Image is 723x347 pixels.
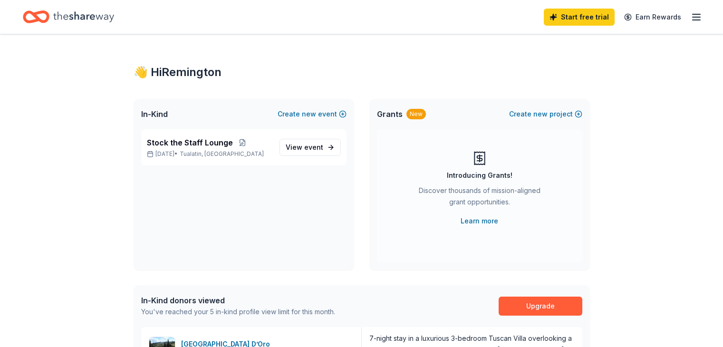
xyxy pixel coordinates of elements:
[544,9,615,26] a: Start free trial
[141,108,168,120] span: In-Kind
[280,139,341,156] a: View event
[461,215,498,227] a: Learn more
[533,108,548,120] span: new
[180,150,264,158] span: Tualatin, [GEOGRAPHIC_DATA]
[509,108,582,120] button: Createnewproject
[134,65,590,80] div: 👋 Hi Remington
[304,143,323,151] span: event
[147,150,272,158] p: [DATE] •
[23,6,114,28] a: Home
[286,142,323,153] span: View
[141,306,335,318] div: You've reached your 5 in-kind profile view limit for this month.
[618,9,687,26] a: Earn Rewards
[302,108,316,120] span: new
[499,297,582,316] a: Upgrade
[278,108,347,120] button: Createnewevent
[147,137,233,148] span: Stock the Staff Lounge
[141,295,335,306] div: In-Kind donors viewed
[406,109,426,119] div: New
[415,185,544,212] div: Discover thousands of mission-aligned grant opportunities.
[377,108,403,120] span: Grants
[447,170,512,181] div: Introducing Grants!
